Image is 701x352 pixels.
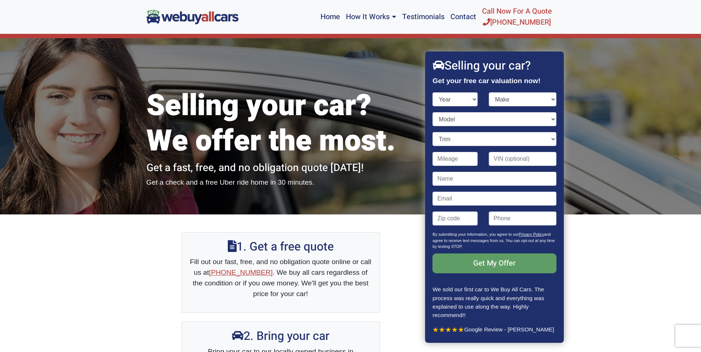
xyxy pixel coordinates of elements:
input: Mileage [433,152,478,166]
input: Get My Offer [433,253,556,273]
p: By submitting your information, you agree to our and agree to receive text messages from us. You ... [433,231,556,253]
h2: Selling your car? [433,59,556,73]
form: Contact form [433,92,556,285]
input: Name [433,172,556,186]
h2: 2. Bring your car [189,329,372,343]
strong: Get your free car valuation now! [433,77,541,85]
input: Phone [489,211,556,225]
a: Privacy Policy [519,232,544,237]
a: Home [318,3,343,31]
p: We sold our first car to We Buy All Cars. The process was really quick and everything was explain... [433,285,556,319]
h1: Selling your car? We offer the most. [146,88,415,159]
img: We Buy All Cars in NJ logo [146,10,238,24]
a: [PHONE_NUMBER] [209,269,273,276]
a: How It Works [343,3,399,31]
p: Fill out our fast, free, and no obligation quote online or call us at . We buy all cars regardles... [189,257,372,299]
input: VIN (optional) [489,152,556,166]
a: Call Now For A Quote[PHONE_NUMBER] [479,3,555,31]
h2: 1. Get a free quote [189,240,372,254]
p: Get a check and a free Uber ride home in 30 minutes. [146,177,415,188]
a: Contact [447,3,479,31]
p: Google Review - [PERSON_NAME] [433,325,556,334]
a: Testimonials [399,3,447,31]
input: Email [433,192,556,206]
h2: Get a fast, free, and no obligation quote [DATE]! [146,162,415,174]
input: Zip code [433,211,478,225]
